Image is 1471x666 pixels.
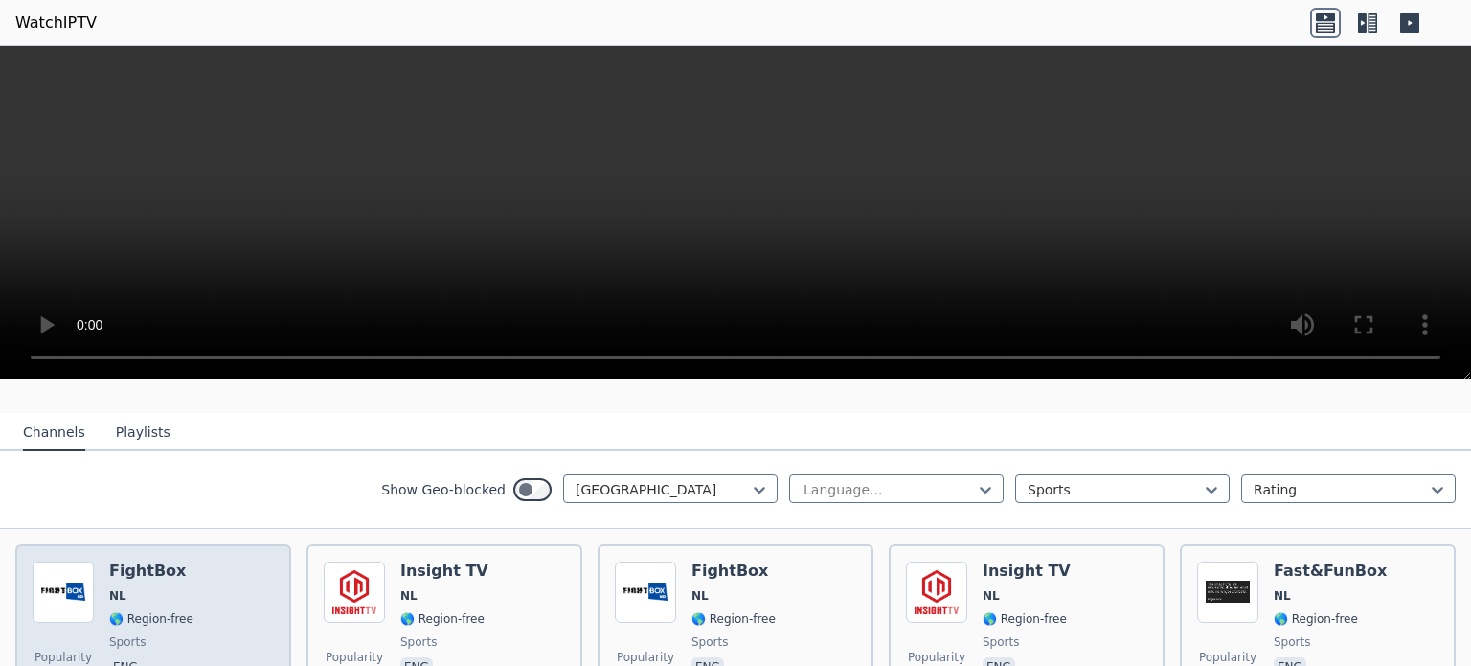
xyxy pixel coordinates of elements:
[1274,562,1387,581] h6: Fast&FunBox
[15,11,97,34] a: WatchIPTV
[109,634,146,650] span: sports
[1274,634,1310,650] span: sports
[691,588,709,604] span: NL
[615,562,676,623] img: FightBox
[324,562,385,623] img: Insight TV
[691,562,776,581] h6: FightBox
[400,634,437,650] span: sports
[983,562,1071,581] h6: Insight TV
[381,480,506,499] label: Show Geo-blocked
[1274,588,1291,604] span: NL
[33,562,94,623] img: FightBox
[983,611,1067,627] span: 🌎 Region-free
[109,611,193,627] span: 🌎 Region-free
[906,562,967,623] img: Insight TV
[400,588,418,604] span: NL
[908,650,965,665] span: Popularity
[983,634,1019,650] span: sports
[983,588,1000,604] span: NL
[691,634,728,650] span: sports
[109,588,126,604] span: NL
[23,415,85,451] button: Channels
[691,611,776,627] span: 🌎 Region-free
[400,611,485,627] span: 🌎 Region-free
[116,415,170,451] button: Playlists
[1197,562,1258,623] img: Fast&FunBox
[34,650,92,665] span: Popularity
[400,562,488,581] h6: Insight TV
[1274,611,1358,627] span: 🌎 Region-free
[109,562,193,581] h6: FightBox
[1199,650,1256,665] span: Popularity
[326,650,383,665] span: Popularity
[617,650,674,665] span: Popularity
